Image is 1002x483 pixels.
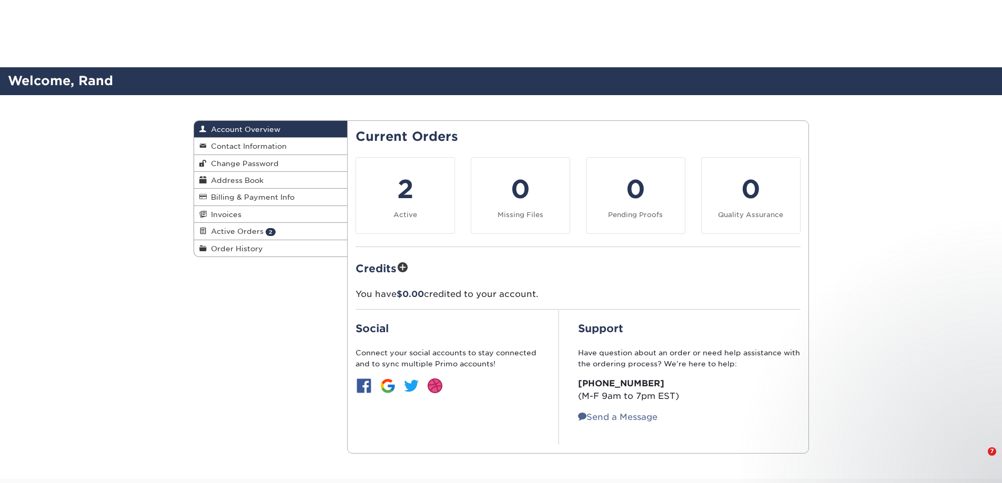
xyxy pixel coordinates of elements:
[194,121,348,138] a: Account Overview
[356,347,540,369] p: Connect your social accounts to stay connected and to sync multiple Primo accounts!
[362,170,448,208] div: 2
[593,170,679,208] div: 0
[356,322,540,335] h2: Social
[708,170,794,208] div: 0
[207,227,264,235] span: Active Orders
[718,211,783,219] small: Quality Assurance
[207,142,287,150] span: Contact Information
[586,157,685,234] a: 0 Pending Proofs
[397,289,424,299] span: $0.00
[393,211,417,219] small: Active
[194,155,348,172] a: Change Password
[701,157,801,234] a: 0 Quality Assurance
[578,377,801,403] p: (M-F 9am to 7pm EST)
[207,244,263,253] span: Order History
[578,347,801,369] p: Have question about an order or need help assistance with the ordering process? We’re here to help:
[207,193,295,201] span: Billing & Payment Info
[207,125,280,133] span: Account Overview
[356,288,801,301] p: You have credited to your account.
[578,378,664,388] strong: [PHONE_NUMBER]
[356,129,801,145] h2: Current Orders
[207,210,241,219] span: Invoices
[379,377,396,394] img: btn-google.jpg
[194,240,348,256] a: Order History
[194,223,348,240] a: Active Orders 2
[194,206,348,223] a: Invoices
[403,377,420,394] img: btn-twitter.jpg
[478,170,563,208] div: 0
[608,211,663,219] small: Pending Proofs
[194,172,348,189] a: Address Book
[207,159,279,168] span: Change Password
[471,157,570,234] a: 0 Missing Files
[356,260,801,276] h2: Credits
[207,176,264,184] span: Address Book
[194,189,348,205] a: Billing & Payment Info
[427,377,443,394] img: btn-dribbble.jpg
[966,447,991,472] iframe: Intercom live chat
[194,138,348,155] a: Contact Information
[988,447,996,456] span: 7
[578,412,657,422] a: Send a Message
[356,377,372,394] img: btn-facebook.jpg
[266,228,276,236] span: 2
[498,211,543,219] small: Missing Files
[356,157,455,234] a: 2 Active
[578,322,801,335] h2: Support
